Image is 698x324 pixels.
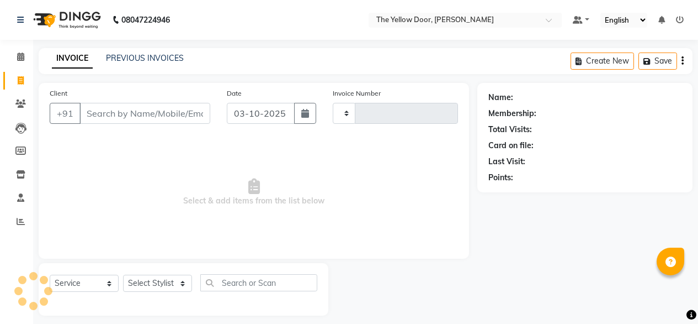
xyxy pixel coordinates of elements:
div: Points: [488,172,513,184]
div: Card on file: [488,140,534,151]
button: Save [638,53,677,70]
button: +91 [50,103,81,124]
iframe: chat widget [652,280,687,313]
span: Select & add items from the list below [50,137,458,248]
input: Search by Name/Mobile/Email/Code [79,103,210,124]
div: Name: [488,92,513,103]
img: logo [28,4,104,35]
a: INVOICE [52,49,93,69]
button: Create New [571,53,634,70]
label: Client [50,88,67,98]
a: PREVIOUS INVOICES [106,53,184,63]
label: Date [227,88,242,98]
input: Search or Scan [200,274,317,291]
label: Invoice Number [333,88,381,98]
div: Membership: [488,108,536,119]
div: Last Visit: [488,156,525,168]
div: Total Visits: [488,124,532,135]
b: 08047224946 [121,4,170,35]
